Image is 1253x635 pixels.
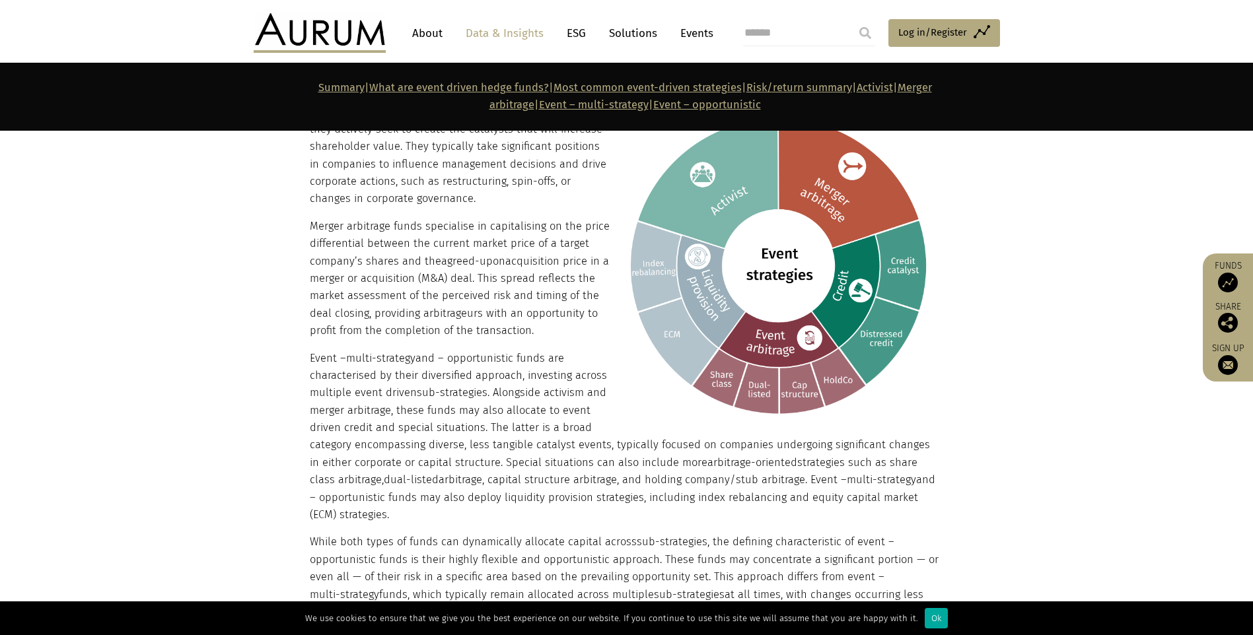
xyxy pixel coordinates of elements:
[898,24,967,40] span: Log in/Register
[318,81,932,111] strong: | | | | | | |
[310,103,941,207] p: Activist managers are classified as event driven because they actively seek to create the catalys...
[746,81,852,94] a: Risk/return summary
[847,473,916,486] span: multi-strategy
[602,21,664,46] a: Solutions
[310,218,941,340] p: Merger arbitrage funds specialise in capitalising on the price differential between the current m...
[1209,343,1246,375] a: Sign up
[346,352,415,364] span: multi-strategy
[707,456,797,469] span: arbitrage-oriented
[637,535,707,548] span: sub-strategies
[925,608,948,628] div: Ok
[369,81,549,94] a: What are event driven hedge funds?
[653,98,761,111] a: Event – opportunistic
[254,13,386,53] img: Aurum
[417,386,487,399] span: sub-strategies
[539,98,649,111] a: Event – multi-strategy
[674,21,713,46] a: Events
[554,81,742,94] a: Most common event-driven strategies
[888,19,1000,47] a: Log in/Register
[459,21,550,46] a: Data & Insights
[384,473,439,486] span: dual-listed
[310,350,941,524] p: Event – and – opportunistic funds are characterised by their diversified approach, investing acro...
[654,588,725,601] span: sub-strategies
[318,81,365,94] a: Summary
[441,255,505,267] span: agreed-upon
[1209,260,1246,292] a: Funds
[310,588,379,601] span: multi-strategy
[852,20,878,46] input: Submit
[406,21,449,46] a: About
[1218,355,1238,375] img: Sign up to our newsletter
[1218,313,1238,333] img: Share this post
[1209,302,1246,333] div: Share
[1218,273,1238,292] img: Access Funds
[857,81,893,94] a: Activist
[560,21,592,46] a: ESG
[310,533,941,620] p: While both types of funds can dynamically allocate capital across , the defining characteristic o...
